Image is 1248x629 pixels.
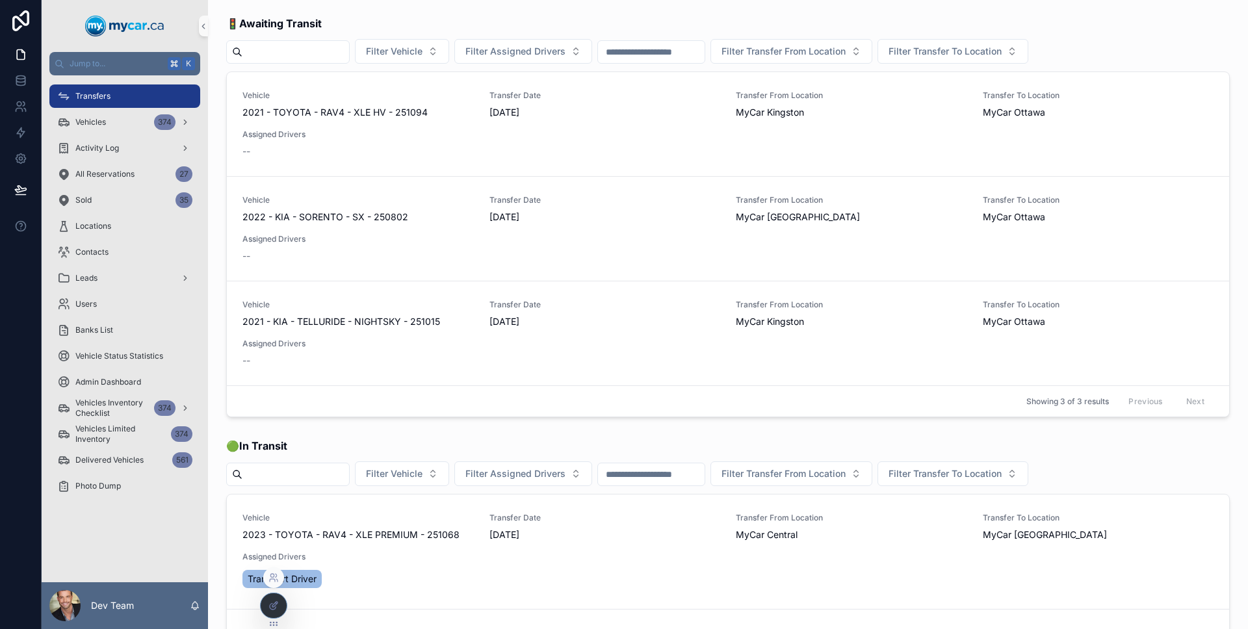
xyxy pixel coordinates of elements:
[75,455,144,465] span: Delivered Vehicles
[1026,396,1109,407] span: Showing 3 of 3 results
[454,461,592,486] button: Select Button
[983,528,1107,541] span: MyCar [GEOGRAPHIC_DATA]
[227,494,1229,609] a: Vehicle2023 - TOYOTA - RAV4 - XLE PREMIUM - 251068Transfer Date[DATE]Transfer From LocationMyCar ...
[489,300,721,310] span: Transfer Date
[75,398,149,418] span: Vehicles Inventory Checklist
[49,214,200,238] a: Locations
[183,58,194,69] span: K
[489,528,721,541] span: [DATE]
[242,315,440,328] span: 2021 - KIA - TELLURIDE - NIGHTSKY - 251015
[983,513,1214,523] span: Transfer To Location
[91,599,134,612] p: Dev Team
[736,106,804,119] span: MyCar Kingston
[465,45,565,58] span: Filter Assigned Drivers
[454,39,592,64] button: Select Button
[877,461,1028,486] button: Select Button
[49,136,200,160] a: Activity Log
[172,452,192,468] div: 561
[983,106,1045,119] span: MyCar Ottawa
[242,513,474,523] span: Vehicle
[248,572,317,585] span: Transport Driver
[242,250,250,263] span: --
[489,211,721,224] span: [DATE]
[75,143,119,153] span: Activity Log
[85,16,164,36] img: App logo
[49,318,200,342] a: Banks List
[489,315,721,328] span: [DATE]
[983,90,1214,101] span: Transfer To Location
[983,195,1214,205] span: Transfer To Location
[49,240,200,264] a: Contacts
[355,39,449,64] button: Select Button
[75,424,166,444] span: Vehicles Limited Inventory
[242,90,474,101] span: Vehicle
[983,211,1045,224] span: MyCar Ottawa
[49,52,200,75] button: Jump to...K
[736,513,967,523] span: Transfer From Location
[171,426,192,442] div: 374
[983,315,1045,328] span: MyCar Ottawa
[70,58,162,69] span: Jump to...
[242,106,428,119] span: 2021 - TOYOTA - RAV4 - XLE HV - 251094
[242,528,460,541] span: 2023 - TOYOTA - RAV4 - XLE PREMIUM - 251068
[49,474,200,498] a: Photo Dump
[736,315,804,328] span: MyCar Kingston
[75,195,92,205] span: Sold
[49,422,200,446] a: Vehicles Limited Inventory374
[49,396,200,420] a: Vehicles Inventory Checklist374
[736,300,967,310] span: Transfer From Location
[489,90,721,101] span: Transfer Date
[49,110,200,134] a: Vehicles374
[721,45,846,58] span: Filter Transfer From Location
[227,72,1229,176] a: Vehicle2021 - TOYOTA - RAV4 - XLE HV - 251094Transfer Date[DATE]Transfer From LocationMyCar Kings...
[175,166,192,182] div: 27
[242,145,250,158] span: --
[75,377,141,387] span: Admin Dashboard
[75,325,113,335] span: Banks List
[242,211,408,224] span: 2022 - KIA - SORENTO - SX - 250802
[242,300,474,310] span: Vehicle
[154,400,175,416] div: 374
[49,370,200,394] a: Admin Dashboard
[877,39,1028,64] button: Select Button
[49,162,200,186] a: All Reservations27
[736,528,798,541] span: MyCar Central
[736,195,967,205] span: Transfer From Location
[75,247,109,257] span: Contacts
[736,90,967,101] span: Transfer From Location
[75,351,163,361] span: Vehicle Status Statistics
[239,439,287,452] strong: In Transit
[49,266,200,290] a: Leads
[49,188,200,212] a: Sold35
[75,299,97,309] span: Users
[242,339,474,349] span: Assigned Drivers
[227,281,1229,385] a: Vehicle2021 - KIA - TELLURIDE - NIGHTSKY - 251015Transfer Date[DATE]Transfer From LocationMyCar K...
[75,117,106,127] span: Vehicles
[226,438,287,454] span: 🟢
[49,448,200,472] a: Delivered Vehicles561
[366,467,422,480] span: Filter Vehicle
[42,75,208,515] div: scrollable content
[242,354,250,367] span: --
[489,195,721,205] span: Transfer Date
[736,211,860,224] span: MyCar [GEOGRAPHIC_DATA]
[983,300,1214,310] span: Transfer To Location
[75,481,121,491] span: Photo Dump
[75,273,97,283] span: Leads
[489,106,721,119] span: [DATE]
[154,114,175,130] div: 374
[226,16,322,31] span: 🚦
[49,292,200,316] a: Users
[49,84,200,108] a: Transfers
[75,169,135,179] span: All Reservations
[710,461,872,486] button: Select Button
[465,467,565,480] span: Filter Assigned Drivers
[242,552,474,562] span: Assigned Drivers
[75,91,110,101] span: Transfers
[889,467,1002,480] span: Filter Transfer To Location
[242,195,474,205] span: Vehicle
[889,45,1002,58] span: Filter Transfer To Location
[355,461,449,486] button: Select Button
[366,45,422,58] span: Filter Vehicle
[227,176,1229,281] a: Vehicle2022 - KIA - SORENTO - SX - 250802Transfer Date[DATE]Transfer From LocationMyCar [GEOGRAPH...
